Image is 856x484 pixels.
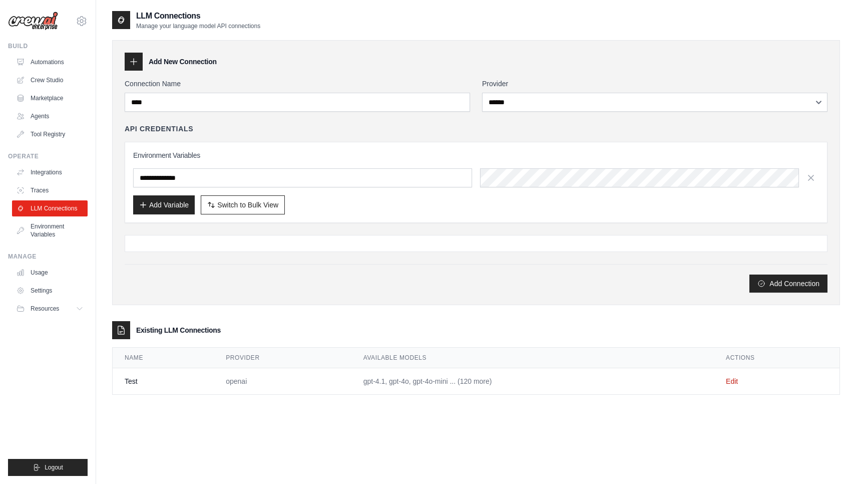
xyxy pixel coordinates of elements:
[8,253,88,261] div: Manage
[8,42,88,50] div: Build
[12,72,88,88] a: Crew Studio
[149,57,217,67] h3: Add New Connection
[351,348,714,368] th: Available Models
[133,195,195,214] button: Add Variable
[12,218,88,243] a: Environment Variables
[12,108,88,124] a: Agents
[45,463,63,471] span: Logout
[214,368,351,395] td: openai
[12,265,88,281] a: Usage
[125,124,193,134] h4: API Credentials
[136,22,260,30] p: Manage your language model API connections
[726,377,738,385] a: Edit
[12,164,88,180] a: Integrations
[12,90,88,106] a: Marketplace
[12,54,88,70] a: Automations
[113,368,214,395] td: Test
[351,368,714,395] td: gpt-4.1, gpt-4o, gpt-4o-mini ... (120 more)
[136,325,221,335] h3: Existing LLM Connections
[8,152,88,160] div: Operate
[201,195,285,214] button: Switch to Bulk View
[214,348,351,368] th: Provider
[136,10,260,22] h2: LLM Connections
[12,182,88,198] a: Traces
[125,79,470,89] label: Connection Name
[113,348,214,368] th: Name
[12,126,88,142] a: Tool Registry
[133,150,819,160] h3: Environment Variables
[12,301,88,317] button: Resources
[482,79,827,89] label: Provider
[12,200,88,216] a: LLM Connections
[12,283,88,299] a: Settings
[217,200,278,210] span: Switch to Bulk View
[749,275,827,293] button: Add Connection
[31,305,59,313] span: Resources
[8,12,58,31] img: Logo
[8,459,88,476] button: Logout
[714,348,839,368] th: Actions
